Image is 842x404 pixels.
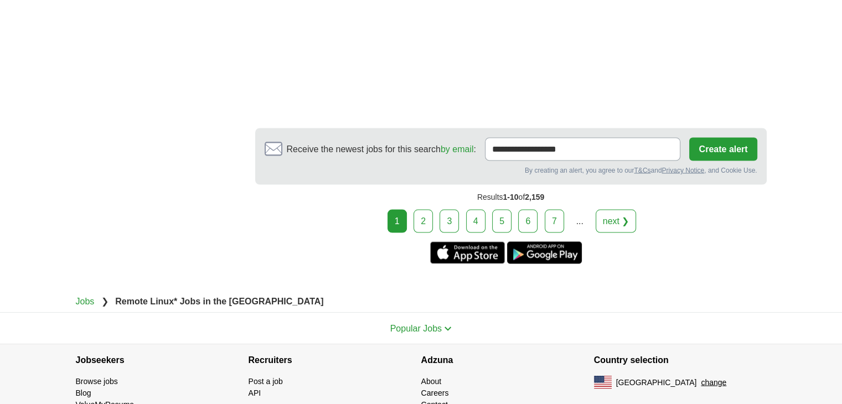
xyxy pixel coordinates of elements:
span: 1-10 [503,192,518,201]
a: T&Cs [634,166,650,174]
a: Jobs [76,296,95,305]
a: 3 [440,209,459,232]
div: By creating an alert, you agree to our and , and Cookie Use. [265,165,757,175]
h4: Country selection [594,344,767,375]
a: Get the iPhone app [430,241,505,263]
button: Create alert [689,137,757,160]
a: Privacy Notice [662,166,704,174]
strong: Remote Linux* Jobs in the [GEOGRAPHIC_DATA] [115,296,323,305]
a: 2 [414,209,433,232]
a: 7 [545,209,564,232]
span: 2,159 [525,192,544,201]
div: Results of [255,184,767,209]
a: Post a job [249,376,283,385]
span: [GEOGRAPHIC_DATA] [616,376,697,388]
button: change [701,376,726,388]
a: next ❯ [596,209,637,232]
div: 1 [388,209,407,232]
span: Popular Jobs [390,323,442,333]
div: ... [569,210,591,232]
a: About [421,376,442,385]
span: ❯ [101,296,109,305]
a: 5 [492,209,512,232]
a: by email [441,144,474,153]
img: toggle icon [444,326,452,331]
a: Browse jobs [76,376,118,385]
a: API [249,388,261,397]
img: US flag [594,375,612,389]
a: 4 [466,209,485,232]
span: Receive the newest jobs for this search : [287,142,476,156]
a: Get the Android app [507,241,582,263]
a: 6 [518,209,538,232]
a: Careers [421,388,449,397]
a: Blog [76,388,91,397]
